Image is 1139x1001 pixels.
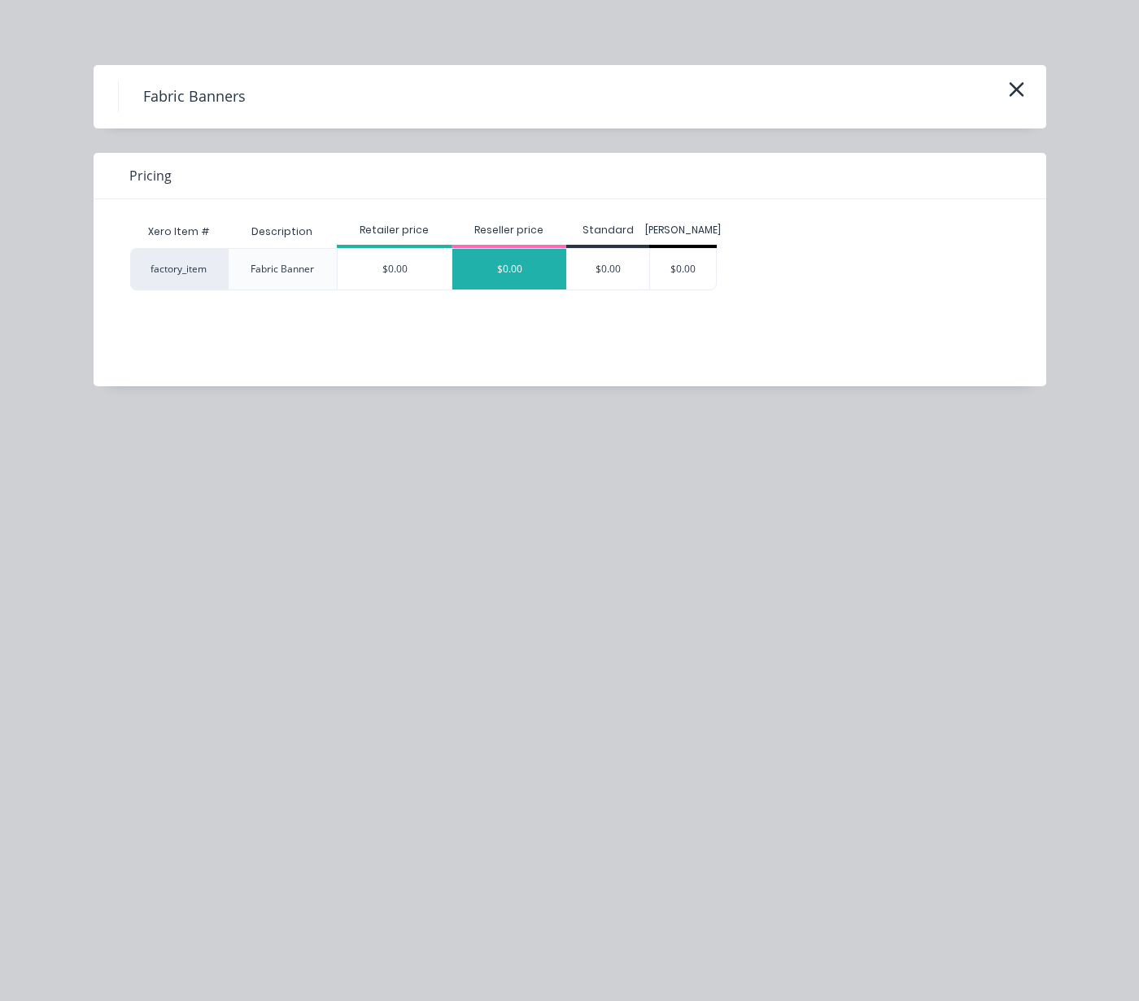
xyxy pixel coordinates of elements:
[566,223,649,237] div: Standard
[129,166,172,185] span: Pricing
[452,249,566,289] div: $0.00
[130,215,228,248] div: Xero Item #
[650,249,716,289] div: $0.00
[452,223,566,237] div: Reseller price
[338,249,452,289] div: $0.00
[337,223,452,237] div: Retailer price
[251,262,314,276] div: Fabric Banner
[238,211,325,252] div: Description
[118,81,270,112] h4: Fabric Banners
[649,223,717,237] div: [PERSON_NAME]
[130,248,228,290] div: factory_item
[567,249,649,289] div: $0.00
